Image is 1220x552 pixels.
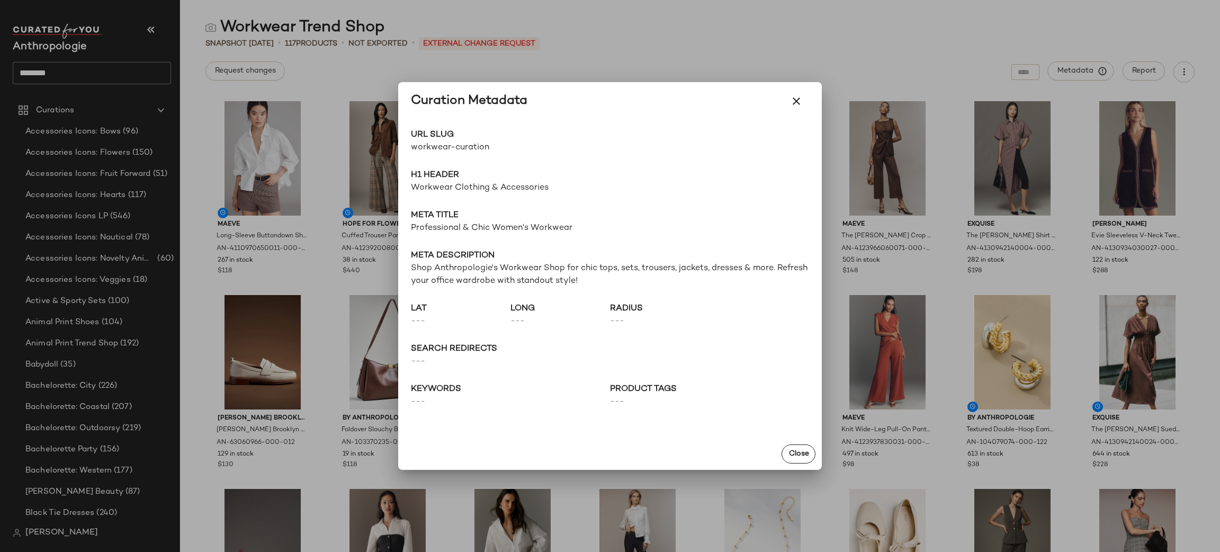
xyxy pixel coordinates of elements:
[411,355,809,368] span: ---
[788,450,809,458] span: Close
[411,209,809,222] span: Meta title
[782,444,815,464] button: Close
[411,383,610,396] span: keywords
[610,315,710,328] span: ---
[411,396,610,408] span: ---
[411,343,809,355] span: search redirects
[411,262,809,288] span: Shop Anthropologie's Workwear Shop for chic tops, sets, trousers, jackets, dresses & more. Refres...
[411,129,610,141] span: URL Slug
[510,302,610,315] span: long
[411,169,809,182] span: H1 Header
[411,302,510,315] span: lat
[411,141,610,154] span: workwear-curation
[411,93,527,110] div: Curation Metadata
[411,250,809,262] span: Meta description
[510,315,610,328] span: ---
[610,302,710,315] span: radius
[411,222,809,235] span: Professional & Chic Women's Workwear
[411,315,510,328] span: ---
[411,182,809,194] span: Workwear Clothing & Accessories
[610,396,809,408] span: ---
[610,383,809,396] span: Product Tags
